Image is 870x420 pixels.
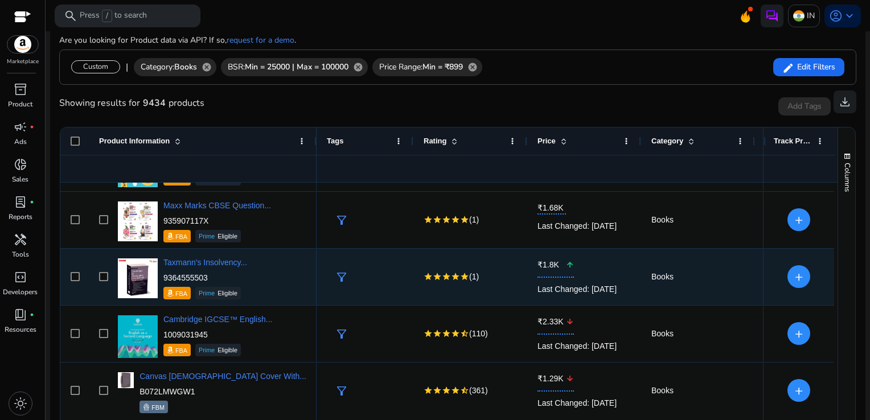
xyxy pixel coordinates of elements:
[335,327,348,341] span: filter_alt
[14,195,27,209] span: lab_profile
[126,60,128,74] div: |
[787,208,810,231] button: +
[422,61,463,72] b: Min = ₹899
[537,137,556,145] span: Price
[102,10,112,22] span: /
[163,272,247,283] p: 9364555503
[537,202,566,213] span: ₹1.68K
[460,386,469,395] mat-icon: star_half
[7,57,39,66] p: Marketplace
[30,312,34,317] span: fiber_manual_record
[228,61,348,73] span: BSR:
[460,215,469,224] mat-icon: star
[424,329,433,338] mat-icon: star
[537,215,631,238] div: Last Changed: [DATE]
[424,137,446,145] span: Rating
[174,61,197,72] b: Books
[14,233,27,246] span: handyman
[537,316,566,327] span: ₹2.33K
[424,215,433,224] mat-icon: star
[651,329,674,338] span: Books
[774,137,812,145] span: Track Product
[469,270,479,283] span: (1)
[335,213,348,227] span: filter_alt
[59,34,296,46] p: Are you looking for Product data via API? If so, .
[829,9,843,23] span: account_circle
[327,137,343,145] span: Tags
[64,9,77,23] span: search
[433,215,442,224] mat-icon: star
[469,327,488,340] span: (110)
[463,62,482,72] mat-icon: cancel
[335,270,348,284] span: filter_alt
[199,233,215,240] span: Prime
[163,201,271,210] a: Maxx Marks CBSE Question...
[30,125,34,129] span: fiber_manual_record
[469,213,479,227] span: (1)
[537,392,631,415] div: Last Changed: [DATE]
[199,347,215,353] span: Prime
[451,215,460,224] mat-icon: star
[141,61,197,73] span: Category:
[175,345,187,356] p: FBA
[139,372,306,381] span: Canvas [DEMOGRAPHIC_DATA] Cover With...
[14,83,27,96] span: inventory_2
[199,290,215,297] span: Prime
[14,158,27,171] span: donut_small
[460,329,469,338] mat-icon: star_half
[442,329,451,338] mat-icon: star
[451,329,460,338] mat-icon: star
[787,379,810,402] button: +
[794,61,835,73] span: Edit Filters
[834,90,856,113] button: download
[12,249,29,260] p: Tools
[566,253,574,277] mat-icon: arrow_upward
[8,99,32,109] p: Product
[566,310,574,333] mat-icon: arrow_downward
[807,6,815,26] p: IN
[80,10,147,22] p: Press to search
[12,174,28,184] p: Sales
[14,137,27,147] p: Ads
[433,272,442,281] mat-icon: star
[163,329,272,340] p: 1009031945
[197,62,216,72] mat-icon: cancel
[651,272,674,281] span: Books
[460,272,469,281] mat-icon: star
[651,386,674,395] span: Books
[793,10,805,22] img: in.svg
[842,163,852,192] span: Columns
[99,137,170,145] span: Product Information
[14,397,27,410] span: light_mode
[442,215,451,224] mat-icon: star
[195,230,241,242] div: Eligible
[163,315,272,324] span: Cambridge IGCSE™ English...
[566,367,574,390] mat-icon: arrow_downward
[433,386,442,395] mat-icon: star
[451,386,460,395] mat-icon: star
[442,386,451,395] mat-icon: star
[379,61,463,73] span: Price Range:
[59,96,204,110] div: Showing results for products
[451,272,460,281] mat-icon: star
[163,258,247,267] a: Taxmann's Insolvency...
[651,137,683,145] span: Category
[163,215,271,227] p: 935907117X
[30,200,34,204] span: fiber_manual_record
[71,60,120,73] div: Custom
[245,61,348,72] b: Min = 25000 | Max = 100000
[773,58,844,76] button: Edit Filters
[140,96,169,110] b: 9434
[442,272,451,281] mat-icon: star
[139,386,306,397] p: B072LMWGW1
[175,288,187,299] p: FBA
[537,373,566,384] span: ₹1.29K
[843,9,856,23] span: keyboard_arrow_down
[14,308,27,322] span: book_4
[3,287,38,297] p: Developers
[348,62,368,72] mat-icon: cancel
[537,259,566,270] span: ₹1.8K
[151,402,165,413] p: FBM
[424,272,433,281] mat-icon: star
[227,35,294,46] a: request for a demo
